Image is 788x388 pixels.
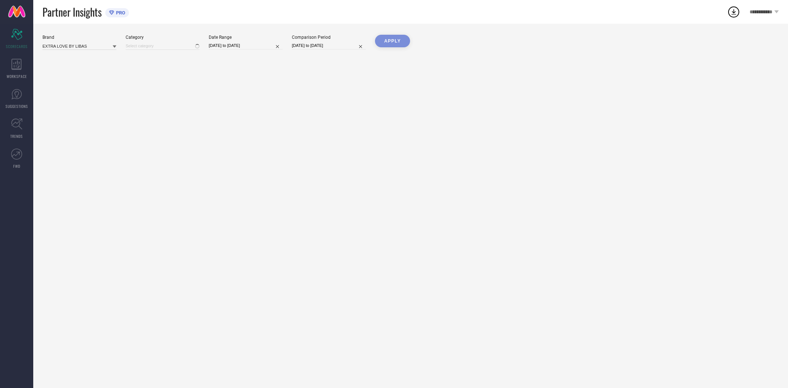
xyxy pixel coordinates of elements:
[7,74,27,79] span: WORKSPACE
[114,10,125,16] span: PRO
[6,103,28,109] span: SUGGESTIONS
[209,42,283,50] input: Select date range
[126,35,199,40] div: Category
[292,42,366,50] input: Select comparison period
[6,44,28,49] span: SCORECARDS
[292,35,366,40] div: Comparison Period
[727,5,740,18] div: Open download list
[42,35,116,40] div: Brand
[42,4,102,20] span: Partner Insights
[13,163,20,169] span: FWD
[10,133,23,139] span: TRENDS
[209,35,283,40] div: Date Range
